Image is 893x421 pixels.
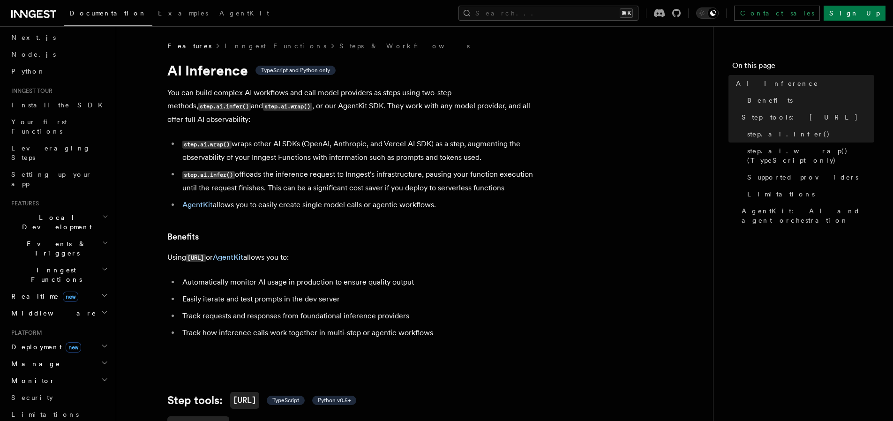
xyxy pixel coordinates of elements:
[66,342,81,353] span: new
[186,254,206,262] code: [URL]
[152,3,214,25] a: Examples
[182,141,232,149] code: step.ai.wrap()
[8,288,110,305] button: Realtimenew
[8,87,53,95] span: Inngest tour
[167,62,542,79] h1: AI Inference
[11,394,53,401] span: Security
[8,359,60,368] span: Manage
[167,392,356,409] a: Step tools:[URL] TypeScript Python v0.5+
[167,86,542,126] p: You can build complex AI workflows and call model providers as steps using two-step methods, and ...
[11,411,79,418] span: Limitations
[8,265,101,284] span: Inngest Functions
[63,292,78,302] span: new
[747,96,793,105] span: Benefits
[8,305,110,322] button: Middleware
[272,397,299,404] span: TypeScript
[743,186,874,203] a: Limitations
[225,41,326,51] a: Inngest Functions
[824,6,885,21] a: Sign Up
[743,143,874,169] a: step.ai.wrap() (TypeScript only)
[8,63,110,80] a: Python
[8,235,110,262] button: Events & Triggers
[167,230,199,243] a: Benefits
[8,239,102,258] span: Events & Triggers
[180,137,542,164] li: wraps other AI SDKs (OpenAI, Anthropic, and Vercel AI SDK) as a step, augmenting the observabilit...
[263,103,312,111] code: step.ai.wrap()
[8,209,110,235] button: Local Development
[230,392,259,409] code: [URL]
[158,9,208,17] span: Examples
[742,113,858,122] span: Step tools: [URL]
[8,262,110,288] button: Inngest Functions
[11,144,90,161] span: Leveraging Steps
[8,372,110,389] button: Monitor
[11,171,92,188] span: Setting up your app
[742,206,874,225] span: AgentKit: AI and agent orchestration
[213,253,243,262] a: AgentKit
[8,338,110,355] button: Deploymentnew
[11,51,56,58] span: Node.js
[8,355,110,372] button: Manage
[736,79,818,88] span: AI Inference
[8,376,55,385] span: Monitor
[696,8,719,19] button: Toggle dark mode
[11,101,108,109] span: Install the SDK
[747,129,830,139] span: step.ai.infer()
[180,276,542,289] li: Automatically monitor AI usage in production to ensure quality output
[8,166,110,192] a: Setting up your app
[8,200,39,207] span: Features
[180,309,542,323] li: Track requests and responses from foundational inference providers
[214,3,275,25] a: AgentKit
[11,68,45,75] span: Python
[180,326,542,339] li: Track how inference calls work together in multi-step or agentic workflows
[8,308,97,318] span: Middleware
[458,6,638,21] button: Search...⌘K
[182,200,213,209] a: AgentKit
[732,75,874,92] a: AI Inference
[743,169,874,186] a: Supported providers
[180,293,542,306] li: Easily iterate and test prompts in the dev server
[180,168,542,195] li: offloads the inference request to Inngest's infrastructure, pausing your function execution until...
[738,109,874,126] a: Step tools: [URL]
[620,8,633,18] kbd: ⌘K
[743,126,874,143] a: step.ai.infer()
[8,29,110,46] a: Next.js
[180,198,542,211] li: allows you to easily create single model calls or agentic workflows.
[11,118,67,135] span: Your first Functions
[8,113,110,140] a: Your first Functions
[8,389,110,406] a: Security
[219,9,269,17] span: AgentKit
[318,397,351,404] span: Python v0.5+
[747,173,858,182] span: Supported providers
[8,292,78,301] span: Realtime
[167,251,542,264] p: Using or allows you to:
[8,342,81,352] span: Deployment
[8,46,110,63] a: Node.js
[182,171,235,179] code: step.ai.infer()
[11,34,56,41] span: Next.js
[743,92,874,109] a: Benefits
[747,146,874,165] span: step.ai.wrap() (TypeScript only)
[8,213,102,232] span: Local Development
[732,60,874,75] h4: On this page
[734,6,820,21] a: Contact sales
[167,41,211,51] span: Features
[261,67,330,74] span: TypeScript and Python only
[339,41,470,51] a: Steps & Workflows
[8,97,110,113] a: Install the SDK
[8,140,110,166] a: Leveraging Steps
[198,103,251,111] code: step.ai.infer()
[69,9,147,17] span: Documentation
[64,3,152,26] a: Documentation
[738,203,874,229] a: AgentKit: AI and agent orchestration
[8,329,42,337] span: Platform
[747,189,815,199] span: Limitations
